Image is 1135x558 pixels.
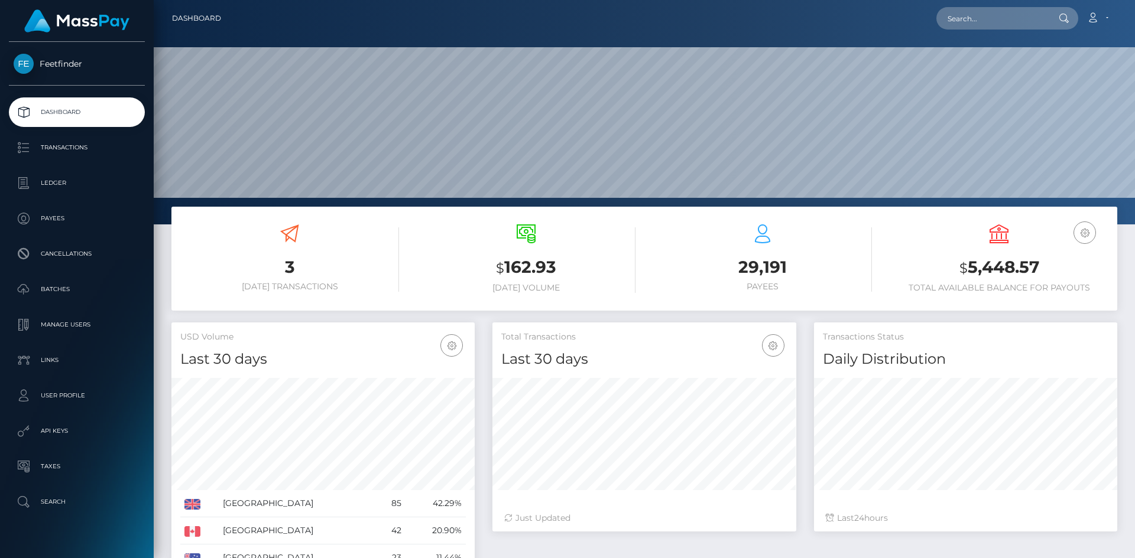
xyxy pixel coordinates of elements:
a: Dashboard [172,6,221,31]
p: Transactions [14,139,140,156]
h5: Total Transactions [501,331,787,343]
h6: [DATE] Transactions [180,282,399,292]
a: Dashboard [9,97,145,127]
h3: 162.93 [417,256,635,280]
p: Manage Users [14,316,140,334]
span: Feetfinder [9,58,145,69]
div: Just Updated [504,512,784,524]
td: 42.29% [406,490,466,517]
small: $ [496,260,504,276]
a: Links [9,345,145,375]
a: API Keys [9,416,145,446]
img: GB.png [184,499,200,510]
a: Manage Users [9,310,145,340]
span: 24 [854,513,864,523]
h5: Transactions Status [823,331,1108,343]
h5: USD Volume [180,331,466,343]
img: CA.png [184,526,200,537]
h6: [DATE] Volume [417,283,635,293]
a: Transactions [9,133,145,162]
td: 20.90% [406,517,466,544]
p: Batches [14,280,140,298]
td: [GEOGRAPHIC_DATA] [219,490,376,517]
p: Ledger [14,174,140,192]
td: [GEOGRAPHIC_DATA] [219,517,376,544]
p: Payees [14,210,140,227]
td: 85 [377,490,406,517]
h3: 5,448.57 [890,256,1108,280]
p: User Profile [14,387,140,404]
a: Payees [9,204,145,233]
h3: 29,191 [653,256,872,279]
p: Taxes [14,458,140,475]
div: Last hours [826,512,1105,524]
h3: 3 [180,256,399,279]
p: Cancellations [14,245,140,263]
h4: Last 30 days [180,349,466,370]
a: User Profile [9,381,145,410]
a: Ledger [9,168,145,198]
input: Search... [936,7,1048,30]
a: Batches [9,275,145,304]
img: MassPay Logo [24,9,129,32]
h6: Payees [653,282,872,292]
h6: Total Available Balance for Payouts [890,283,1108,293]
p: Links [14,351,140,369]
h4: Daily Distribution [823,349,1108,370]
p: Search [14,493,140,511]
p: Dashboard [14,103,140,121]
h4: Last 30 days [501,349,787,370]
td: 42 [377,517,406,544]
img: Feetfinder [14,54,34,74]
a: Cancellations [9,239,145,269]
a: Taxes [9,452,145,481]
p: API Keys [14,422,140,440]
small: $ [959,260,968,276]
a: Search [9,487,145,517]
